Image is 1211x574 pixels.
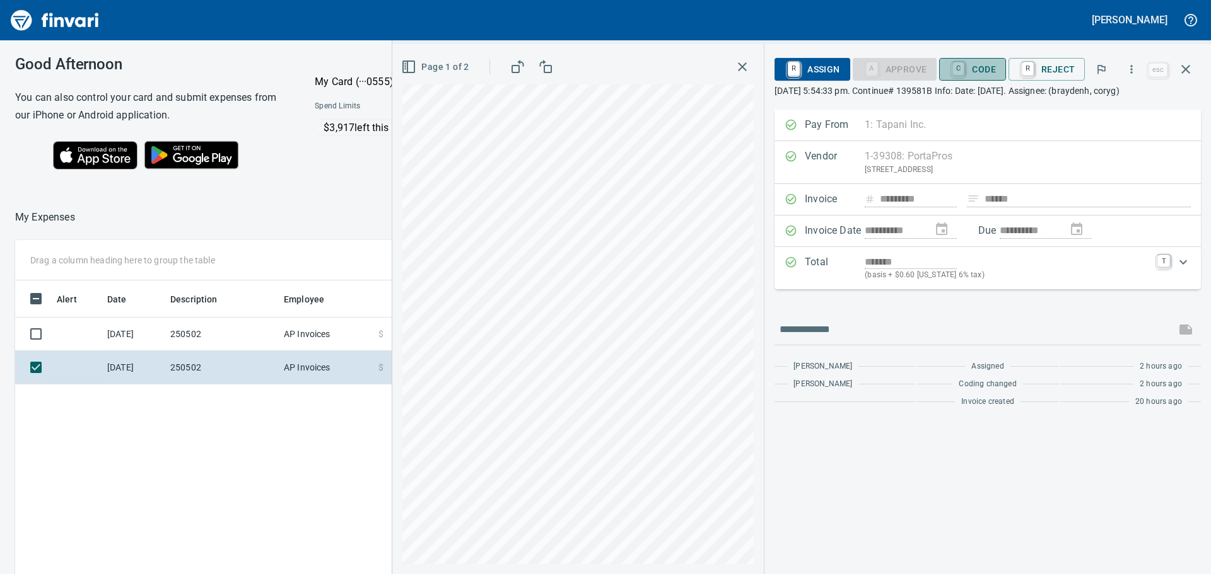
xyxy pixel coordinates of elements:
span: Employee [284,292,341,307]
span: Assign [785,59,840,80]
p: My Expenses [15,210,75,225]
p: [DATE] 5:54:33 pm. Continue# 139581B Info: Date: [DATE]. Assignee: (braydenh, coryg) [775,84,1201,97]
span: Invoice created [961,396,1014,408]
span: Coding changed [959,378,1016,391]
span: [PERSON_NAME] [793,360,852,373]
button: Page 1 of 2 [399,55,474,79]
span: This records your message into the invoice and notifies anyone mentioned [1171,314,1201,345]
span: Alert [57,292,93,307]
span: Alert [57,292,77,307]
button: CCode [939,58,1006,81]
span: Code [949,59,996,80]
span: $ [378,361,383,374]
span: Spend Limits [315,100,469,113]
span: 2 hours ago [1140,378,1182,391]
td: [DATE] [102,351,165,384]
button: RAssign [775,58,850,81]
p: My Card (···0555) [315,74,409,89]
div: Expand [775,247,1201,289]
span: Description [170,292,234,307]
span: Date [107,292,143,307]
p: Total [805,255,865,282]
span: Page 1 of 2 [404,59,469,75]
a: C [952,62,964,76]
a: R [1022,62,1034,76]
span: Employee [284,292,324,307]
img: Get it on Google Play [137,134,246,176]
h5: [PERSON_NAME] [1092,13,1167,26]
span: Amount [383,292,431,307]
span: Reject [1019,59,1075,80]
td: 250502 [165,318,279,351]
a: R [788,62,800,76]
span: Date [107,292,127,307]
span: [PERSON_NAME] [793,378,852,391]
button: [PERSON_NAME] [1089,10,1171,30]
button: RReject [1009,58,1085,81]
button: Flag [1087,55,1115,83]
td: AP Invoices [279,351,373,384]
span: $ [378,328,383,340]
p: (basis + $0.60 [US_STATE] 6% tax) [865,269,1150,282]
p: Online allowed [305,135,580,148]
h3: Good Afternoon [15,55,283,73]
nav: breadcrumb [15,210,75,225]
a: esc [1149,63,1167,77]
p: Drag a column heading here to group the table [30,254,215,267]
span: 2 hours ago [1140,360,1182,373]
img: Finvari [8,5,102,35]
h6: You can also control your card and submit expenses from our iPhone or Android application. [15,89,283,124]
img: Download on the App Store [53,141,137,169]
span: Description [170,292,218,307]
p: $3,917 left this month [324,120,579,135]
button: More [1118,55,1145,83]
span: Close invoice [1145,54,1201,84]
span: Assigned [971,360,1003,373]
td: [DATE] [102,318,165,351]
div: Coding Required [853,63,937,74]
span: 20 hours ago [1135,396,1182,408]
td: 250502 [165,351,279,384]
td: AP Invoices [279,318,373,351]
a: T [1157,255,1170,267]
